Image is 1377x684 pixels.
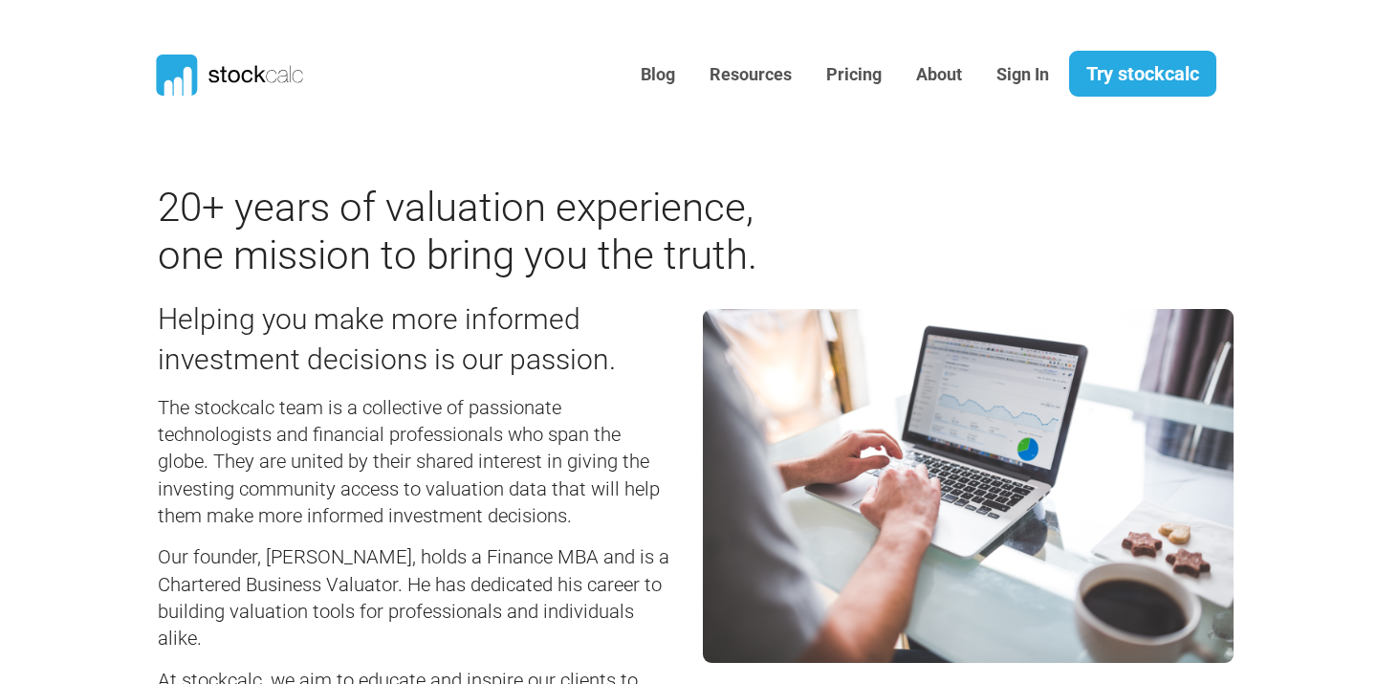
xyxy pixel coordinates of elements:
a: Sign In [982,52,1063,99]
h5: The stockcalc team is a collective of passionate technologists and financial professionals who sp... [158,394,674,530]
img: pexels-photo.jpg [703,309,1234,663]
h2: 20+ years of valuation experience, one mission to bring you the truth. [158,184,765,280]
a: Resources [695,52,806,99]
a: Try stockcalc [1069,51,1216,97]
h5: Our founder, [PERSON_NAME], holds a Finance MBA and is a Chartered Business Valuator. He has dedi... [158,543,674,651]
a: Pricing [812,52,896,99]
h3: Helping you make more informed investment decisions is our passion. [158,299,674,380]
a: About [902,52,976,99]
a: Blog [626,52,689,99]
